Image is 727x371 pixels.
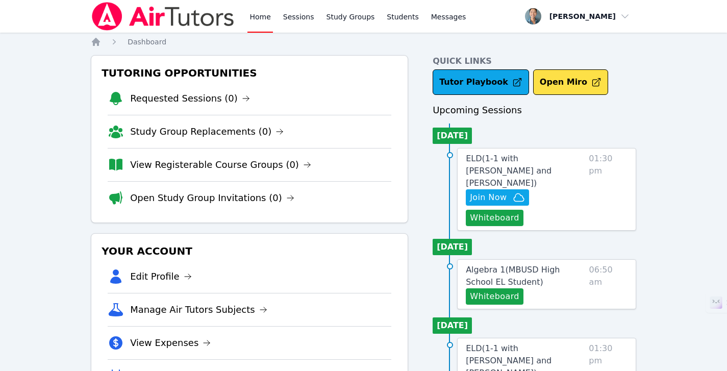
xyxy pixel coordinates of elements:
[130,336,211,350] a: View Expenses
[533,69,608,95] button: Open Miro
[433,55,636,67] h4: Quick Links
[130,303,267,317] a: Manage Air Tutors Subjects
[433,317,472,334] li: [DATE]
[130,191,294,205] a: Open Study Group Invitations (0)
[99,242,399,260] h3: Your Account
[466,210,523,226] button: Whiteboard
[128,37,166,47] a: Dashboard
[431,12,466,22] span: Messages
[433,69,529,95] a: Tutor Playbook
[91,2,235,31] img: Air Tutors
[589,153,628,226] span: 01:30 pm
[130,91,250,106] a: Requested Sessions (0)
[466,265,560,287] span: Algebra 1 ( MBUSD High School EL Student )
[466,288,523,305] button: Whiteboard
[433,103,636,117] h3: Upcoming Sessions
[470,191,507,204] span: Join Now
[589,264,628,305] span: 06:50 am
[433,128,472,144] li: [DATE]
[130,269,192,284] a: Edit Profile
[466,153,585,189] a: ELD(1-1 with [PERSON_NAME] and [PERSON_NAME])
[466,154,551,188] span: ELD ( 1-1 with [PERSON_NAME] and [PERSON_NAME] )
[130,158,311,172] a: View Registerable Course Groups (0)
[433,239,472,255] li: [DATE]
[99,64,399,82] h3: Tutoring Opportunities
[128,38,166,46] span: Dashboard
[466,189,529,206] button: Join Now
[466,264,585,288] a: Algebra 1(MBUSD High School EL Student)
[130,125,284,139] a: Study Group Replacements (0)
[91,37,636,47] nav: Breadcrumb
